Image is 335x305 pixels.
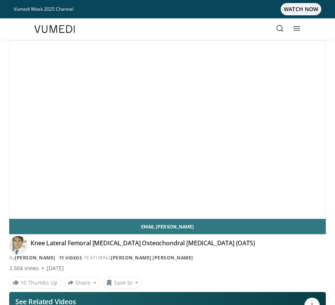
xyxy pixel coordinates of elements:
[281,3,321,15] span: WATCH NOW
[15,254,55,261] a: [PERSON_NAME]
[64,277,100,289] button: Share
[20,279,26,286] span: 10
[31,239,255,251] h4: Knee Lateral Femoral [MEDICAL_DATA] Osteochondral [MEDICAL_DATA] (OATS)
[9,219,326,234] a: Email [PERSON_NAME]
[57,254,85,261] a: 71 Videos
[9,277,61,289] a: 10 Thumbs Up
[47,264,64,272] div: [DATE]
[9,264,39,272] span: 2,504 views
[153,254,193,261] a: [PERSON_NAME]
[34,25,75,33] img: VuMedi Logo
[9,254,326,261] div: By FEATURING ,
[111,254,151,261] a: [PERSON_NAME]
[103,277,142,289] button: Save to
[10,41,325,219] video-js: Video Player
[14,3,321,15] a: Vumedi Week 2025 ChannelWATCH NOW
[9,236,28,254] img: Avatar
